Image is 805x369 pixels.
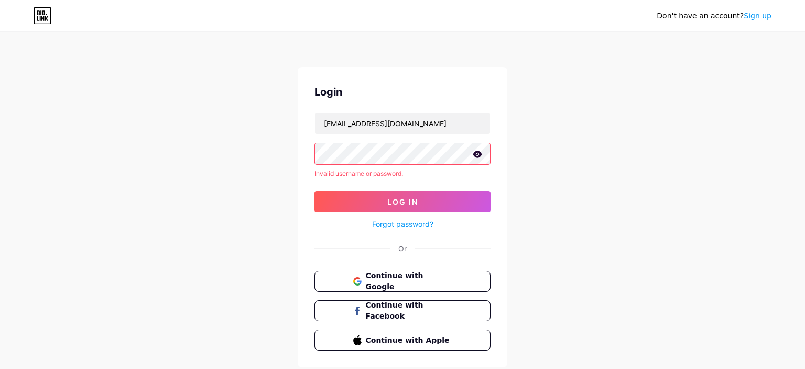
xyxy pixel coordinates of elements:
[314,330,491,351] button: Continue with Apple
[315,113,490,134] input: Username
[366,335,452,346] span: Continue with Apple
[372,218,433,229] a: Forgot password?
[657,10,771,22] div: Don't have an account?
[366,270,452,292] span: Continue with Google
[314,84,491,100] div: Login
[744,12,771,20] a: Sign up
[387,197,418,206] span: Log In
[314,300,491,321] button: Continue with Facebook
[314,169,491,178] div: Invalid username or password.
[398,243,407,254] div: Or
[314,271,491,292] button: Continue with Google
[314,191,491,212] button: Log In
[366,300,452,322] span: Continue with Facebook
